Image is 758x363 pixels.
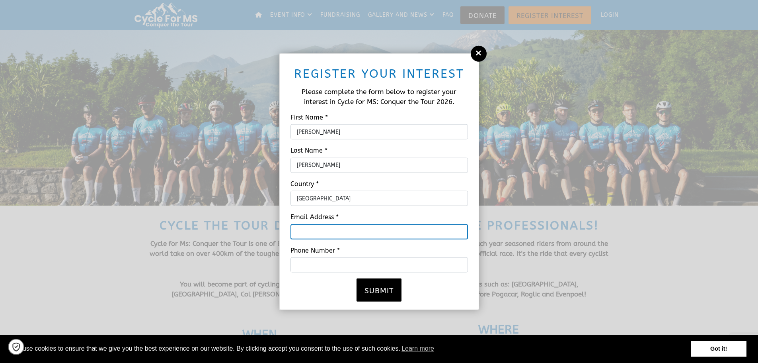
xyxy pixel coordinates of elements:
[284,179,474,189] label: Country *
[290,65,468,81] h2: Register your interest
[284,245,474,255] label: Phone Number *
[691,341,746,357] a: dismiss cookie message
[12,343,691,355] span: We use cookies to ensure that we give you the best experience on our website. By clicking accept ...
[400,343,435,355] a: learn more about cookies
[284,112,474,122] label: First Name *
[284,212,474,222] label: Email Address *
[8,339,24,355] a: Cookie settings
[302,87,456,106] span: Please complete the form below to register your interest in Cycle for MS: Conquer the Tour 2026.
[357,279,401,302] button: Submit
[284,145,474,156] label: Last Name *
